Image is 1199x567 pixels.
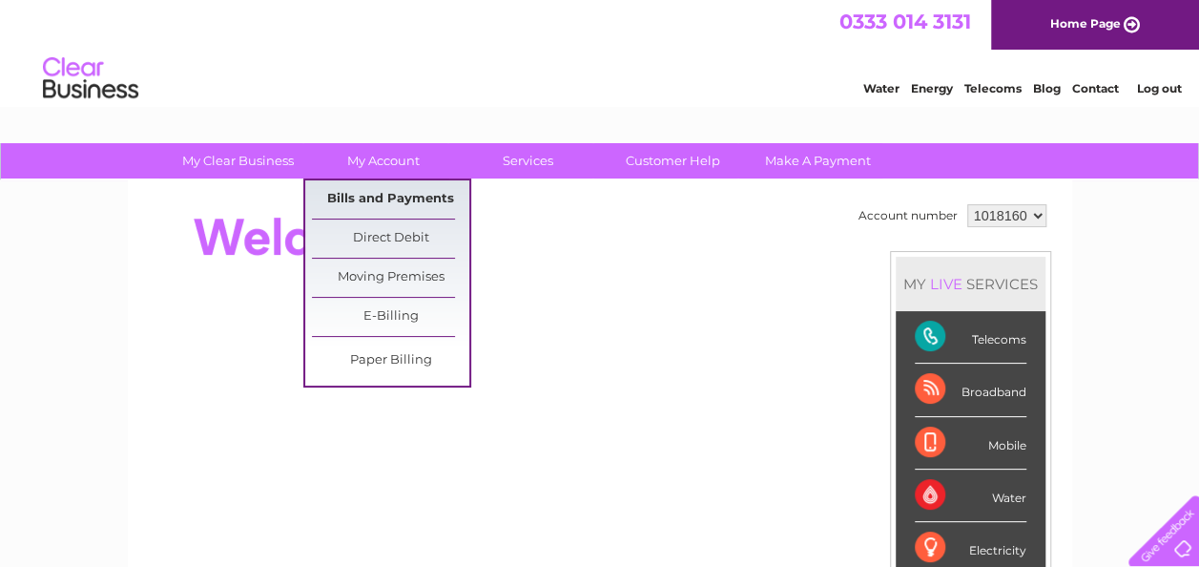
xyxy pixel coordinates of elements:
a: Bills and Payments [312,180,469,219]
div: Clear Business is a trading name of Verastar Limited (registered in [GEOGRAPHIC_DATA] No. 3667643... [150,10,1051,93]
td: Account number [854,199,962,232]
div: MY SERVICES [896,257,1045,311]
a: Telecoms [964,81,1022,95]
a: Log out [1136,81,1181,95]
a: Water [863,81,899,95]
div: Water [915,470,1026,522]
a: Customer Help [594,143,752,178]
a: E-Billing [312,298,469,336]
a: Services [449,143,607,178]
a: Contact [1072,81,1119,95]
a: Direct Debit [312,220,469,258]
a: Make A Payment [739,143,897,178]
a: My Account [304,143,462,178]
a: Moving Premises [312,259,469,297]
div: Mobile [915,417,1026,470]
a: My Clear Business [159,143,317,178]
a: Energy [911,81,953,95]
img: logo.png [42,50,139,108]
a: Paper Billing [312,342,469,380]
div: Telecoms [915,311,1026,364]
div: Broadband [915,364,1026,416]
a: Blog [1033,81,1061,95]
a: 0333 014 3131 [839,10,971,33]
div: LIVE [926,275,966,293]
